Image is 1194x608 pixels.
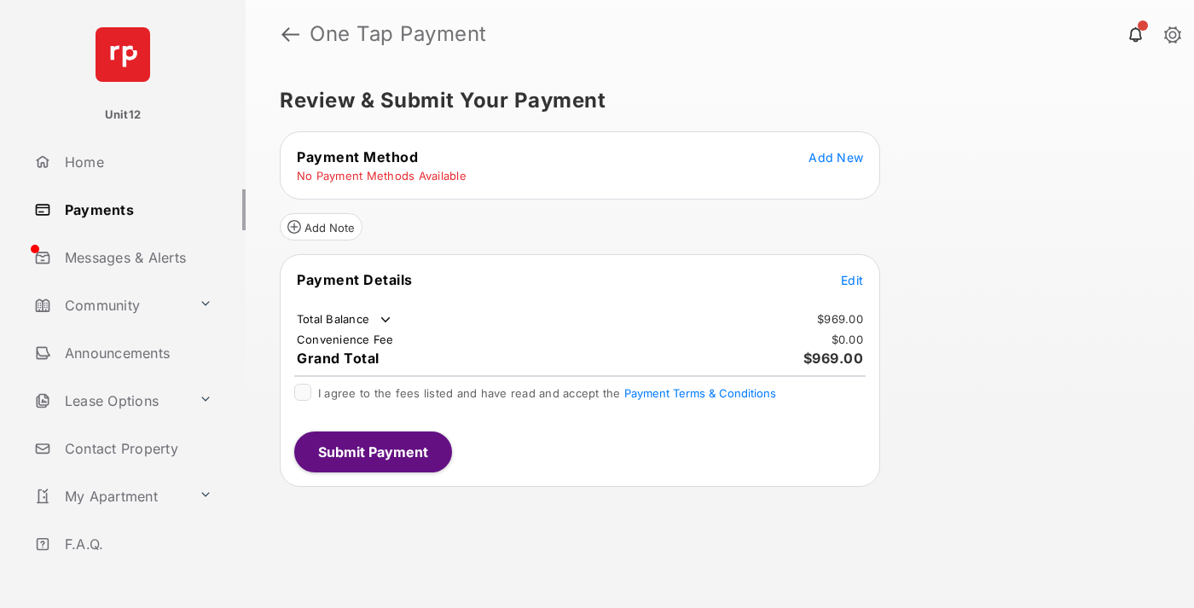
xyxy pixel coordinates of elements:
[27,428,246,469] a: Contact Property
[624,386,776,400] button: I agree to the fees listed and have read and accept the
[105,107,142,124] p: Unit12
[297,148,418,165] span: Payment Method
[296,311,394,328] td: Total Balance
[280,213,362,240] button: Add Note
[297,271,413,288] span: Payment Details
[27,524,246,565] a: F.A.Q.
[803,350,864,367] span: $969.00
[27,285,192,326] a: Community
[280,90,1146,111] h5: Review & Submit Your Payment
[27,380,192,421] a: Lease Options
[310,24,487,44] strong: One Tap Payment
[841,273,863,287] span: Edit
[318,386,776,400] span: I agree to the fees listed and have read and accept the
[297,350,380,367] span: Grand Total
[816,311,864,327] td: $969.00
[27,189,246,230] a: Payments
[27,476,192,517] a: My Apartment
[27,237,246,278] a: Messages & Alerts
[809,148,863,165] button: Add New
[27,333,246,373] a: Announcements
[294,431,452,472] button: Submit Payment
[296,168,467,183] td: No Payment Methods Available
[809,150,863,165] span: Add New
[831,332,864,347] td: $0.00
[96,27,150,82] img: svg+xml;base64,PHN2ZyB4bWxucz0iaHR0cDovL3d3dy53My5vcmcvMjAwMC9zdmciIHdpZHRoPSI2NCIgaGVpZ2h0PSI2NC...
[841,271,863,288] button: Edit
[27,142,246,182] a: Home
[296,332,395,347] td: Convenience Fee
